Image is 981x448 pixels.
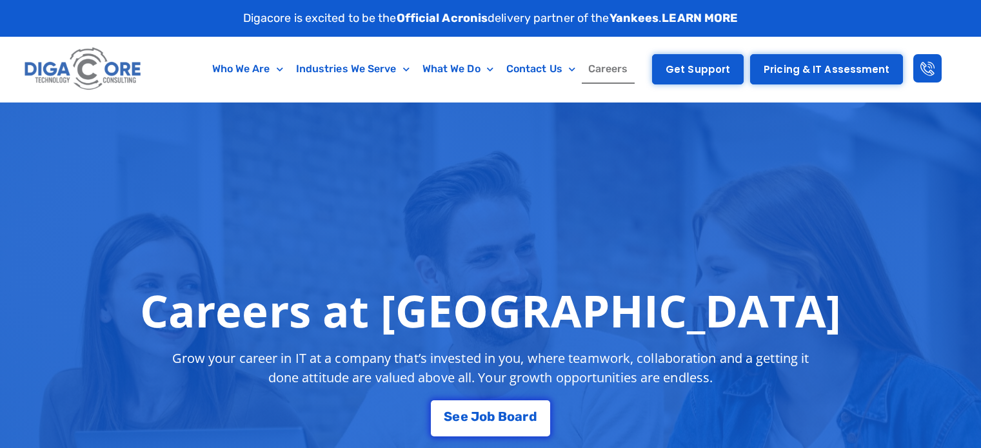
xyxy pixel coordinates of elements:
a: What We Do [416,54,500,84]
a: Careers [582,54,635,84]
span: o [479,410,487,423]
span: Get Support [666,64,730,74]
a: Get Support [652,54,744,84]
span: d [529,410,537,423]
a: Who We Are [206,54,290,84]
strong: Yankees [609,11,659,25]
p: Grow your career in IT at a company that’s invested in you, where teamwork, collaboration and a g... [161,349,821,387]
strong: Official Acronis [397,11,488,25]
span: Pricing & IT Assessment [764,64,889,74]
span: e [461,410,468,423]
span: S [444,410,452,423]
span: b [487,410,495,423]
span: a [515,410,522,423]
h1: Careers at [GEOGRAPHIC_DATA] [140,284,841,336]
a: Contact Us [500,54,582,84]
img: Digacore logo 1 [21,43,145,95]
span: o [507,410,515,423]
a: See Job Board [431,400,550,436]
a: Industries We Serve [290,54,416,84]
span: r [522,410,528,423]
a: Pricing & IT Assessment [750,54,903,84]
a: LEARN MORE [662,11,738,25]
span: J [471,410,479,423]
p: Digacore is excited to be the delivery partner of the . [243,10,738,27]
nav: Menu [197,54,643,84]
span: e [452,410,460,423]
span: B [498,410,507,423]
